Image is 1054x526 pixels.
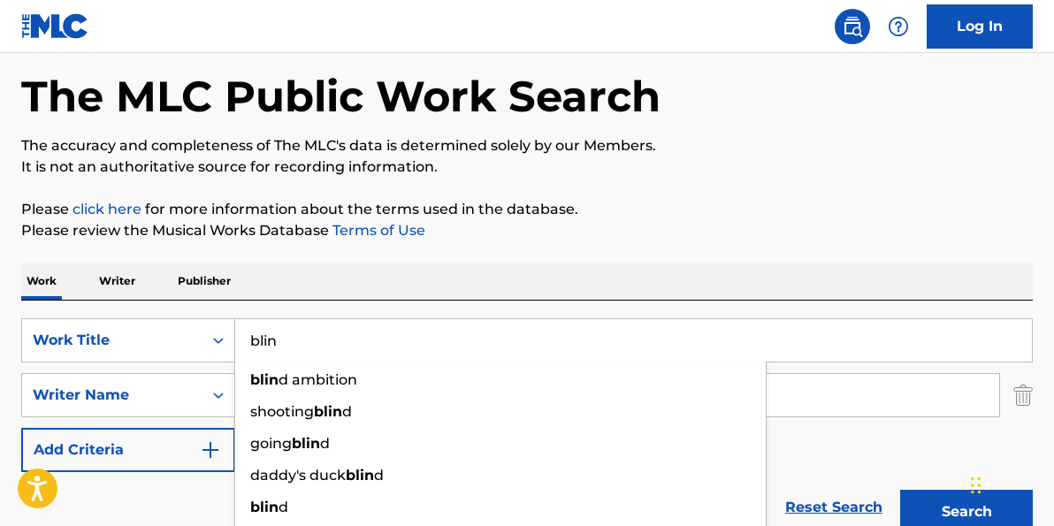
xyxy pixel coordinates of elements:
[250,403,314,420] span: shooting
[342,403,352,420] span: d
[279,499,288,515] span: d
[842,16,863,37] img: search
[927,4,1033,49] a: Log In
[21,70,661,123] h1: The MLC Public Work Search
[888,16,909,37] img: help
[250,371,279,388] strong: blin
[971,459,981,512] div: Drag
[374,467,384,484] span: d
[21,220,1033,241] p: Please review the Musical Works Database
[314,403,342,420] strong: blin
[21,428,235,472] button: Add Criteria
[21,199,1033,220] p: Please for more information about the terms used in the database.
[329,222,425,239] a: Terms of Use
[320,435,330,452] span: d
[73,201,141,217] a: click here
[292,435,320,452] strong: blin
[94,263,141,300] p: Writer
[21,156,1033,178] p: It is not an authoritative source for recording information.
[966,441,1054,526] iframe: Chat Widget
[21,13,89,39] img: MLC Logo
[200,439,221,461] img: 9d2ae6d4665cec9f34b9.svg
[172,263,236,300] p: Publisher
[835,9,870,44] a: Public Search
[250,435,292,452] span: going
[1013,373,1033,417] img: Delete Criterion
[346,467,374,484] strong: blin
[250,467,346,484] span: daddy's duck
[250,499,279,515] strong: blin
[21,263,62,300] p: Work
[279,371,357,388] span: d ambition
[21,135,1033,156] p: The accuracy and completeness of The MLC's data is determined solely by our Members.
[33,385,192,406] div: Writer Name
[881,9,916,44] div: Help
[33,330,192,351] div: Work Title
